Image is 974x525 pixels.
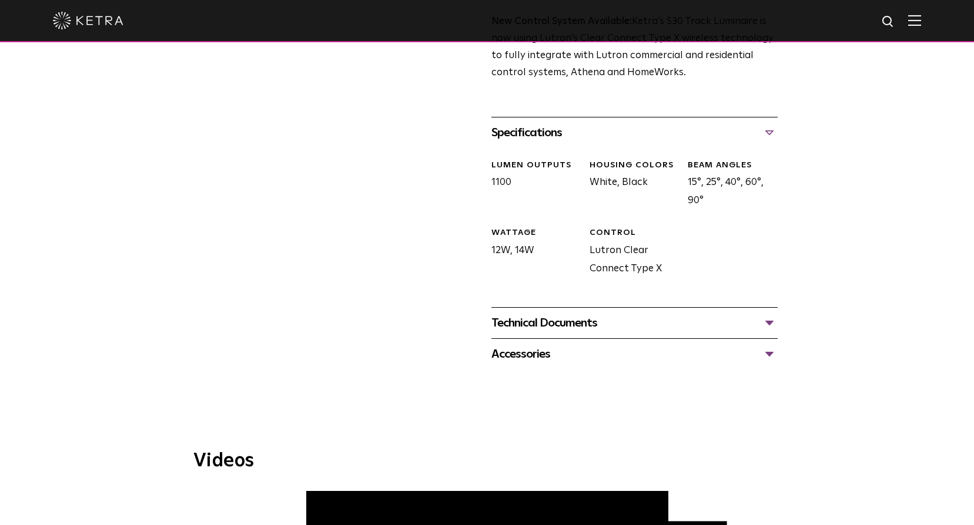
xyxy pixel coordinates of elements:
img: ketra-logo-2019-white [53,12,123,29]
div: CONTROL [590,227,679,239]
div: Lutron Clear Connect Type X [581,227,679,278]
div: 12W, 14W [483,227,581,278]
p: Ketra’s S30 Track Luminaire is now using Lutron’s Clear Connect Type X wireless technology to ful... [491,14,778,82]
div: LUMEN OUTPUTS [491,160,581,171]
h3: Videos [193,452,781,470]
div: 15°, 25°, 40°, 60°, 90° [679,160,777,210]
div: BEAM ANGLES [688,160,777,171]
div: HOUSING COLORS [590,160,679,171]
img: search icon [881,15,896,29]
div: White, Black [581,160,679,210]
div: Accessories [491,345,778,364]
img: Hamburger%20Nav.svg [908,15,921,26]
div: Technical Documents [491,314,778,332]
div: Specifications [491,123,778,142]
div: WATTAGE [491,227,581,239]
div: 1100 [483,160,581,210]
